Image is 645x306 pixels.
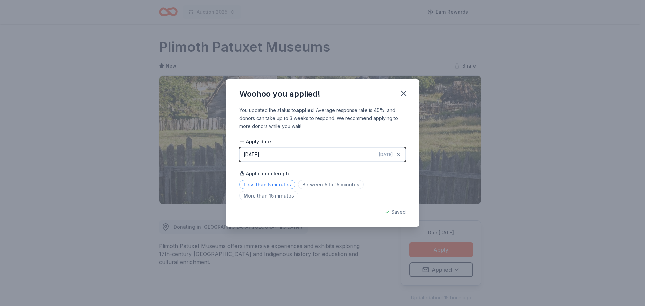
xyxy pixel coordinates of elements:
[244,150,259,159] div: [DATE]
[239,180,295,189] span: Less than 5 minutes
[239,170,289,178] span: Application length
[239,106,406,130] div: You updated the status to . Average response rate is 40%, and donors can take up to 3 weeks to re...
[239,147,406,162] button: [DATE][DATE]
[298,180,364,189] span: Between 5 to 15 minutes
[379,152,393,157] span: [DATE]
[239,89,320,99] div: Woohoo you applied!
[239,191,298,200] span: More than 15 minutes
[239,138,271,145] span: Apply date
[296,107,314,113] b: applied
